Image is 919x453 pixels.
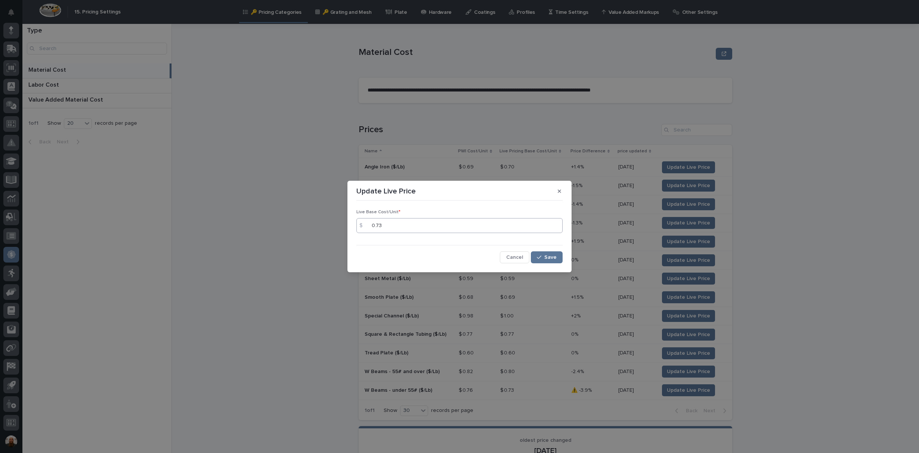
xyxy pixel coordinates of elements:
span: Cancel [506,255,523,260]
div: $ [356,218,371,233]
span: Save [544,255,557,260]
p: Update Live Price [356,187,416,196]
button: Cancel [500,251,529,263]
button: Save [531,251,563,263]
span: Live Base Cost/Unit [356,210,400,214]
